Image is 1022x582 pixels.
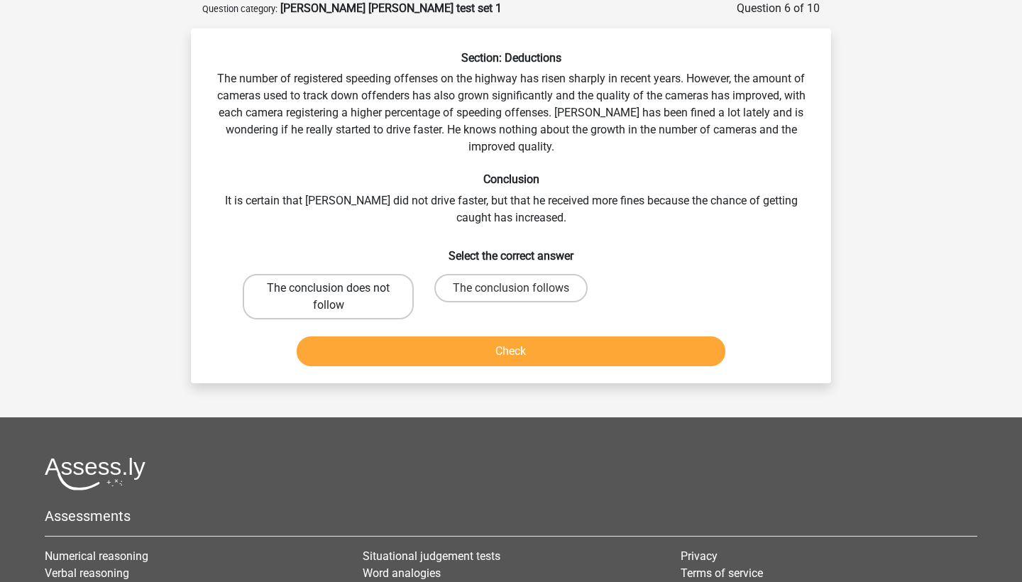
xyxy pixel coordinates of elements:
label: The conclusion follows [434,274,588,302]
a: Situational judgement tests [363,549,500,563]
h6: Select the correct answer [214,238,808,263]
button: Check [297,336,726,366]
a: Numerical reasoning [45,549,148,563]
a: Terms of service [681,566,763,580]
a: Word analogies [363,566,441,580]
a: Verbal reasoning [45,566,129,580]
h6: Section: Deductions [214,51,808,65]
h5: Assessments [45,507,977,525]
small: Question category: [202,4,278,14]
label: The conclusion does not follow [243,274,414,319]
a: Privacy [681,549,718,563]
div: The number of registered speeding offenses on the highway has risen sharply in recent years. Howe... [197,51,825,372]
strong: [PERSON_NAME] [PERSON_NAME] test set 1 [280,1,502,15]
h6: Conclusion [214,172,808,186]
img: Assessly logo [45,457,145,490]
